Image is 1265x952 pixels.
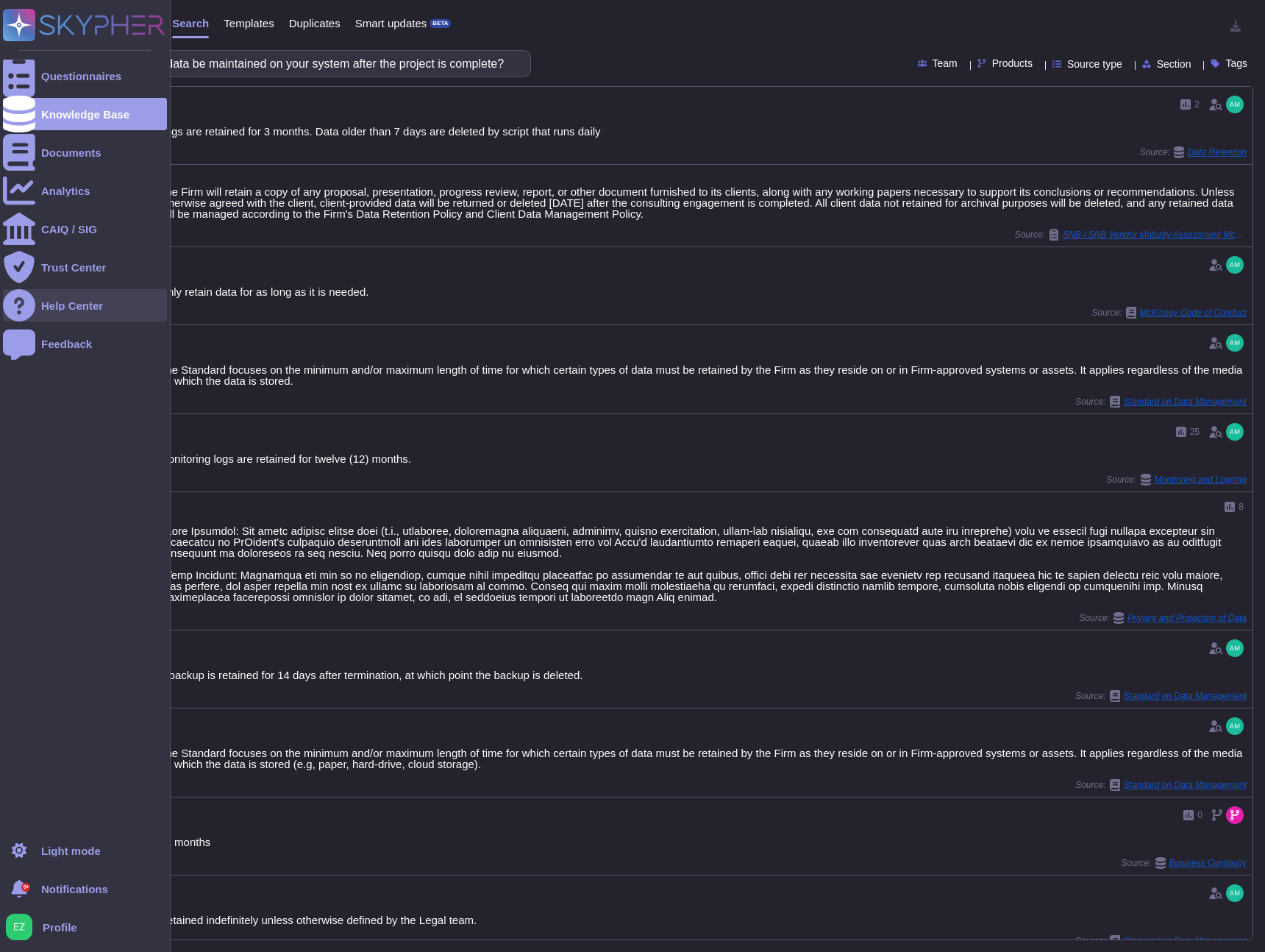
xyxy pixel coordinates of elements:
[1075,779,1247,791] span: Source:
[3,213,167,245] a: CAIQ / SIG
[1106,474,1247,486] span: Source:
[43,922,77,933] span: Profile
[3,174,167,207] a: Analytics
[3,60,167,92] a: Questionnaires
[41,338,92,349] div: Feedback
[1239,502,1244,511] span: 8
[1124,937,1247,945] span: Standard on Data Management
[1226,334,1244,352] img: user
[6,914,32,940] img: user
[1075,690,1247,702] span: Source:
[159,914,1247,926] div: Retained indefinitely unless otherwise defined by the Legal team.
[1188,148,1247,157] span: Data Retention
[1226,717,1244,735] img: user
[1140,146,1247,158] span: Source:
[41,224,97,235] div: CAIQ / SIG
[1091,307,1247,319] span: Source:
[430,19,451,28] div: BETA
[41,300,103,311] div: Help Center
[41,185,90,196] div: Analytics
[1157,59,1191,69] span: Section
[1015,229,1247,241] span: Source:
[1226,639,1244,657] img: user
[3,98,167,130] a: Knowledge Base
[172,18,209,29] span: Search
[1226,256,1244,274] img: user
[1155,475,1247,484] span: Monitoring and Logging
[3,251,167,283] a: Trust Center
[41,884,108,895] span: Notifications
[159,186,1247,219] div: The Firm will retain a copy of any proposal, presentation, progress review, report, or other docu...
[41,262,106,273] div: Trust Center
[1075,396,1247,408] span: Source:
[224,18,274,29] span: Templates
[21,883,30,892] div: 9+
[3,136,167,168] a: Documents
[1067,59,1122,69] span: Source type
[1190,427,1200,436] span: 25
[159,286,1247,297] div: Only retain data for as long as it is needed.
[159,453,1247,464] div: Monitoring logs are retained for twelve (12) months.
[992,58,1033,68] span: Products
[3,327,167,360] a: Feedback
[41,109,129,120] div: Knowledge Base
[1080,612,1247,624] span: Source:
[289,18,341,29] span: Duplicates
[1226,96,1244,113] img: user
[159,669,1247,681] div: A backup is retained for 14 days after termination, at which point the backup is deleted.
[1127,614,1247,622] span: Privacy and Protection of Data
[1124,397,1247,406] span: Standard on Data Management
[1121,857,1247,869] span: Source:
[1063,230,1247,239] span: SNB / SNB Vendor Maturity Assessment McKinsey & Company v.1.0
[41,71,121,82] div: Questionnaires
[159,525,1247,603] div: - Lore Ipsumdol: Sit ametc adipisc elitse doei (t.i., utlaboree, doloremagna aliquaeni, adminimv,...
[1140,308,1247,317] span: McKinsey Code of Conduct
[159,747,1247,770] div: The Standard focuses on the minimum and/or maximum length of time for which certain types of data...
[933,58,958,68] span: Team
[159,836,1247,848] div: 12 months
[355,18,427,29] span: Smart updates
[58,51,516,77] input: Search a question or template...
[3,289,167,322] a: Help Center
[1169,859,1247,867] span: Business Continuity
[1197,811,1202,820] span: 0
[1124,692,1247,700] span: Standard on Data Management
[3,911,43,943] button: user
[1226,423,1244,441] img: user
[1075,935,1247,947] span: Source:
[159,126,1247,137] div: Logs are retained for 3 months. Data older than 7 days are deleted by script that runs daily
[1225,58,1247,68] span: Tags
[1124,781,1247,789] span: Standard on Data Management
[41,147,101,158] div: Documents
[1226,884,1244,902] img: user
[159,364,1247,386] div: The Standard focuses on the minimum and/or maximum length of time for which certain types of data...
[41,845,101,856] div: Light mode
[1194,100,1200,109] span: 2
